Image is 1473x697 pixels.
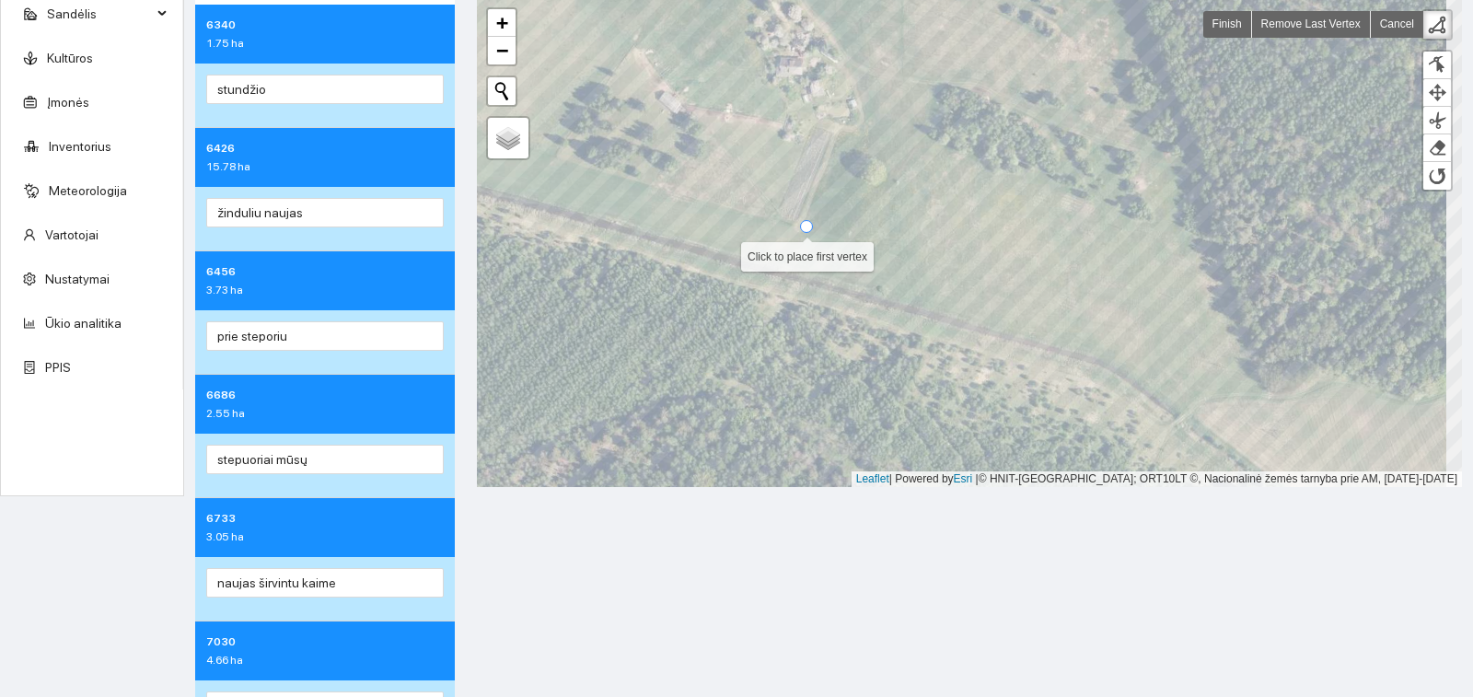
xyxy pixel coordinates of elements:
[195,251,455,310] div: 64563.73 ha
[206,75,444,104] input: Lauko pavadinimas
[206,651,440,669] span: 4.66 ha
[206,445,444,474] input: Lauko pavadinimas
[206,386,440,404] span: 6686
[1423,79,1451,107] div: Drag Layers
[1371,11,1423,38] a: Cancel
[206,404,440,423] span: 2.55 ha
[206,509,440,528] span: 6733
[45,360,71,375] a: PPIS
[1203,11,1252,38] a: Finish
[206,34,440,52] span: 1.75 ha
[45,227,99,242] a: Vartotojai
[488,118,528,158] a: Layers
[206,157,440,176] span: 15.78 ha
[206,528,440,546] span: 3.05 ha
[47,51,93,65] a: Kultūros
[496,11,508,34] span: +
[1423,107,1451,134] div: Cut Layers
[195,621,455,680] div: 70304.66 ha
[206,198,444,227] input: Lauko pavadinimas
[195,498,455,557] div: 67333.05 ha
[976,472,979,485] span: |
[206,16,440,34] span: 6340
[195,375,455,434] div: 66862.55 ha
[195,128,455,187] div: 642615.78 ha
[1423,52,1451,79] div: Edit Layers
[206,281,440,299] span: 3.73 ha
[856,472,889,485] a: Leaflet
[206,262,440,281] span: 6456
[206,633,440,651] span: 7030
[49,183,127,198] a: Meteorologija
[1423,162,1451,190] div: Rotate Layers
[496,39,508,62] span: −
[47,95,89,110] a: Įmonės
[852,471,1462,487] div: | Powered by © HNIT-[GEOGRAPHIC_DATA]; ORT10LT ©, Nacionalinė žemės tarnyba prie AM, [DATE]-[DATE]
[45,272,110,286] a: Nustatymai
[45,316,122,331] a: Ūkio analitika
[1423,134,1451,162] div: Remove Layers
[49,139,111,154] a: Inventorius
[954,472,973,485] a: Esri
[1252,11,1371,38] a: Remove Last Vertex
[488,9,516,37] a: Zoom in
[206,321,444,351] input: Lauko pavadinimas
[206,139,440,157] span: 6426
[488,77,516,105] button: Initiate a new search
[488,37,516,64] a: Zoom out
[206,568,444,598] input: Lauko pavadinimas
[195,5,455,64] div: 63401.75 ha
[1423,11,1451,39] div: Draw Polygons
